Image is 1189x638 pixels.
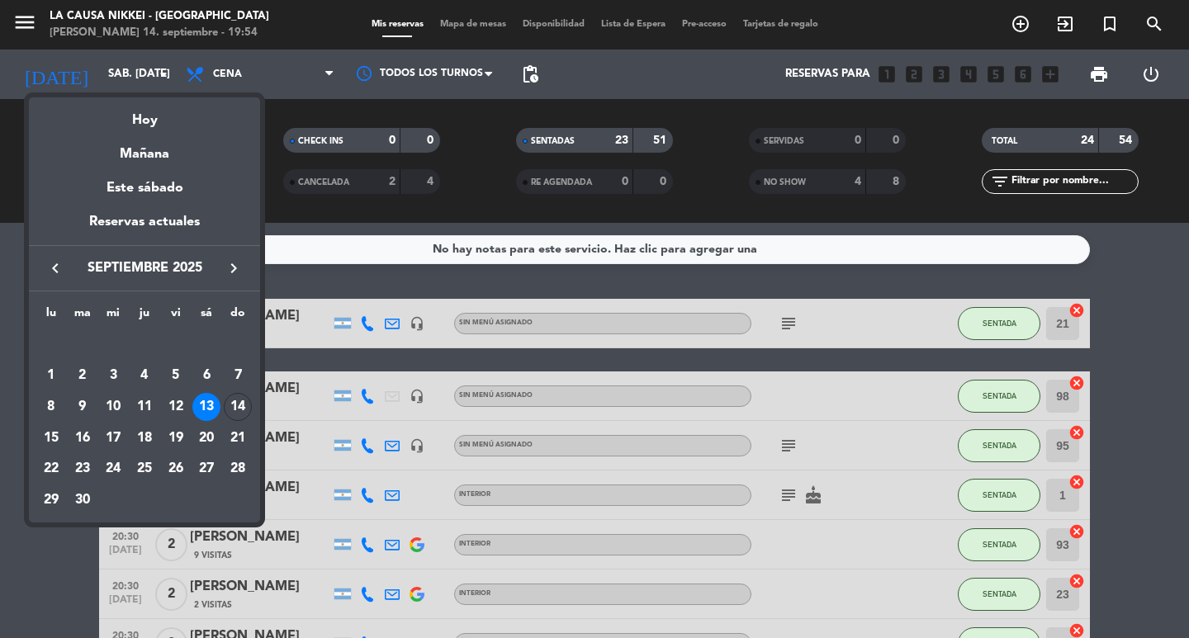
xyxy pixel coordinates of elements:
i: keyboard_arrow_right [224,258,244,278]
div: 21 [224,424,252,452]
td: 15 de septiembre de 2025 [36,423,67,454]
i: keyboard_arrow_left [45,258,65,278]
td: 17 de septiembre de 2025 [97,423,129,454]
div: Reservas actuales [29,211,260,245]
td: 18 de septiembre de 2025 [129,423,160,454]
div: 30 [69,486,97,514]
div: 17 [99,424,127,452]
td: 24 de septiembre de 2025 [97,454,129,485]
td: 11 de septiembre de 2025 [129,391,160,423]
div: Hoy [29,97,260,131]
td: 13 de septiembre de 2025 [192,391,223,423]
td: 8 de septiembre de 2025 [36,391,67,423]
td: 26 de septiembre de 2025 [160,454,192,485]
div: 10 [99,393,127,421]
td: 25 de septiembre de 2025 [129,454,160,485]
div: 3 [99,362,127,390]
th: domingo [222,304,253,329]
th: sábado [192,304,223,329]
td: 1 de septiembre de 2025 [36,361,67,392]
td: 10 de septiembre de 2025 [97,391,129,423]
div: 9 [69,393,97,421]
div: 25 [130,456,159,484]
div: 24 [99,456,127,484]
div: 4 [130,362,159,390]
div: 12 [162,393,190,421]
div: 13 [192,393,220,421]
td: 21 de septiembre de 2025 [222,423,253,454]
div: 7 [224,362,252,390]
button: keyboard_arrow_right [219,258,249,279]
td: 3 de septiembre de 2025 [97,361,129,392]
td: 16 de septiembre de 2025 [67,423,98,454]
td: 14 de septiembre de 2025 [222,391,253,423]
div: 14 [224,393,252,421]
td: 12 de septiembre de 2025 [160,391,192,423]
div: 8 [37,393,65,421]
td: 28 de septiembre de 2025 [222,454,253,485]
td: 19 de septiembre de 2025 [160,423,192,454]
div: 15 [37,424,65,452]
td: SEP. [36,329,253,361]
div: Este sábado [29,165,260,211]
div: 26 [162,456,190,484]
th: lunes [36,304,67,329]
th: martes [67,304,98,329]
div: 1 [37,362,65,390]
div: Mañana [29,131,260,165]
button: keyboard_arrow_left [40,258,70,279]
th: viernes [160,304,192,329]
div: 23 [69,456,97,484]
div: 20 [192,424,220,452]
div: 11 [130,393,159,421]
div: 29 [37,486,65,514]
td: 30 de septiembre de 2025 [67,484,98,516]
td: 20 de septiembre de 2025 [192,423,223,454]
td: 5 de septiembre de 2025 [160,361,192,392]
div: 27 [192,456,220,484]
td: 4 de septiembre de 2025 [129,361,160,392]
th: miércoles [97,304,129,329]
div: 19 [162,424,190,452]
span: septiembre 2025 [70,258,219,279]
td: 22 de septiembre de 2025 [36,454,67,485]
td: 6 de septiembre de 2025 [192,361,223,392]
div: 28 [224,456,252,484]
td: 7 de septiembre de 2025 [222,361,253,392]
div: 22 [37,456,65,484]
td: 29 de septiembre de 2025 [36,484,67,516]
td: 9 de septiembre de 2025 [67,391,98,423]
td: 2 de septiembre de 2025 [67,361,98,392]
div: 6 [192,362,220,390]
div: 5 [162,362,190,390]
td: 27 de septiembre de 2025 [192,454,223,485]
div: 16 [69,424,97,452]
th: jueves [129,304,160,329]
td: 23 de septiembre de 2025 [67,454,98,485]
div: 2 [69,362,97,390]
div: 18 [130,424,159,452]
